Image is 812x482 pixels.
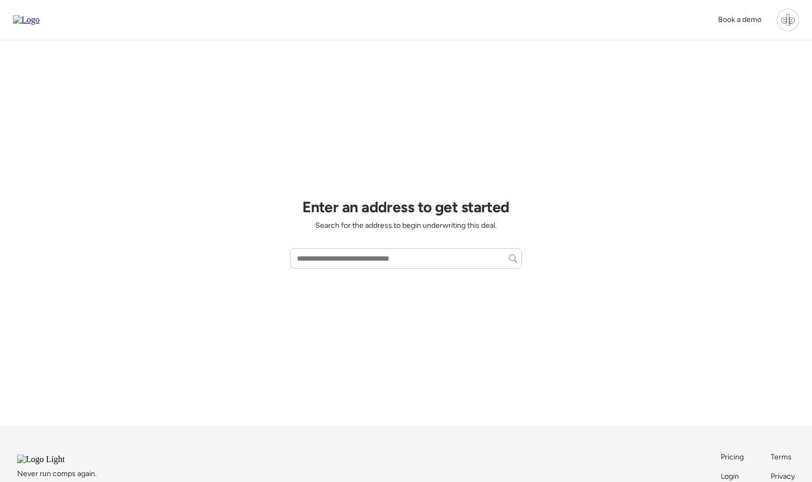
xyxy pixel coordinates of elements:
img: Logo [13,15,40,25]
a: Login [721,471,745,482]
a: Terms [771,452,795,463]
img: Logo Light [17,455,93,464]
a: Pricing [721,452,745,463]
span: Pricing [721,452,744,462]
span: Terms [771,452,792,462]
span: Login [721,472,739,481]
span: Search for the address to begin underwriting this deal. [315,220,497,231]
span: Never run comps again. [17,469,97,479]
span: Book a demo [718,15,762,24]
a: Privacy [771,471,795,482]
span: Privacy [771,472,795,481]
h1: Enter an address to get started [302,198,510,216]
